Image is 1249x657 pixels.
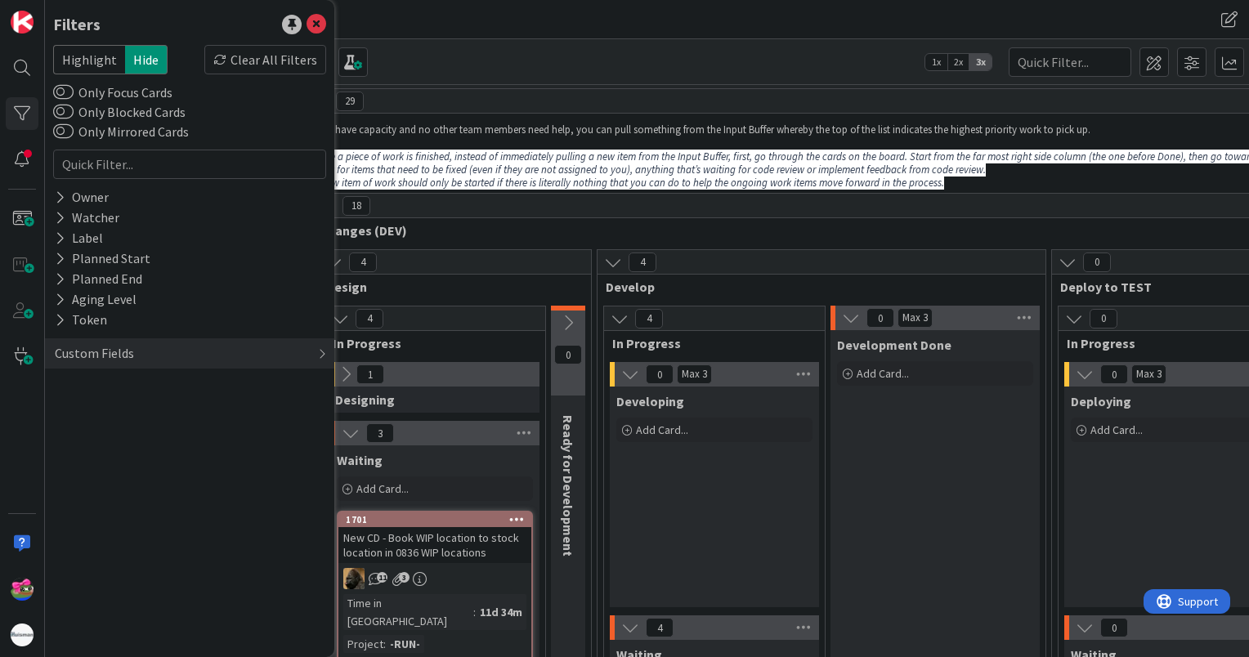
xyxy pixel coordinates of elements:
div: 1701 [346,514,531,525]
span: : [473,603,476,621]
span: Develop [606,279,1025,295]
div: Aging Level [53,289,138,310]
em: Look for items that need to be fixed (even if they are not assigned to you), anything that’s wait... [313,163,986,177]
span: Waiting [337,452,383,468]
img: Visit kanbanzone.com [11,11,34,34]
span: Developing [616,393,684,409]
div: Owner [53,187,110,208]
span: 0 [1090,309,1117,328]
span: In Progress [333,335,525,351]
span: Development Done [837,337,951,353]
button: Only Focus Cards [53,84,74,101]
span: 0 [1100,364,1128,384]
input: Quick Filter... [53,150,326,179]
span: 18 [342,196,370,216]
span: 3 [399,572,410,583]
span: 11 [377,572,387,583]
div: Watcher [53,208,121,228]
span: Ready for Development [560,415,576,556]
div: 1701New CD - Book WIP location to stock location in 0836 WIP locations [338,512,531,563]
span: : [383,635,386,653]
input: Quick Filter... [1009,47,1131,77]
span: 1 [356,364,384,384]
span: 0 [646,364,674,384]
span: Add Card... [1090,422,1143,437]
span: 29 [336,92,364,111]
div: Custom Fields [53,343,136,364]
div: Filters [53,12,101,37]
span: 3x [969,54,992,70]
img: JK [11,578,34,601]
div: Project [343,635,383,653]
span: Design [326,279,571,295]
span: Highlight [53,45,125,74]
div: New CD - Book WIP location to stock location in 0836 WIP locations [338,527,531,563]
span: Designing [335,391,395,408]
label: Only Focus Cards [53,83,172,102]
span: 0 [1083,253,1111,272]
label: Only Mirrored Cards [53,122,189,141]
span: 4 [635,309,663,328]
div: ND [338,568,531,589]
span: Deploying [1071,393,1131,409]
img: avatar [11,623,34,646]
span: Add Card... [356,481,409,496]
span: 4 [646,618,674,637]
div: Max 3 [1136,370,1162,378]
div: Max 3 [902,314,928,322]
label: Only Blocked Cards [53,102,186,122]
span: Support [34,2,74,22]
div: Token [53,310,109,330]
div: Clear All Filters [204,45,326,74]
div: 11d 34m [476,603,526,621]
span: Add Card... [857,366,909,381]
span: 4 [629,253,656,272]
span: Add Card... [636,422,688,437]
img: ND [343,568,365,589]
div: Max 3 [682,370,707,378]
div: 1701 [338,512,531,527]
span: 2x [947,54,969,70]
em: A new item of work should only be started if there is literally nothing that you can do to help t... [313,176,944,190]
span: In Progress [612,335,804,351]
span: 0 [1100,618,1128,637]
div: Time in [GEOGRAPHIC_DATA] [343,594,473,630]
span: 0 [554,345,582,364]
span: 3 [366,423,394,443]
span: 0 [866,308,894,328]
span: 4 [349,253,377,272]
div: -RUN- [386,635,424,653]
span: 1x [925,54,947,70]
button: Only Blocked Cards [53,104,74,120]
span: Hide [125,45,168,74]
div: Planned End [53,269,144,289]
span: 4 [356,309,383,328]
button: Only Mirrored Cards [53,123,74,140]
div: Label [53,228,105,248]
div: Planned Start [53,248,152,269]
